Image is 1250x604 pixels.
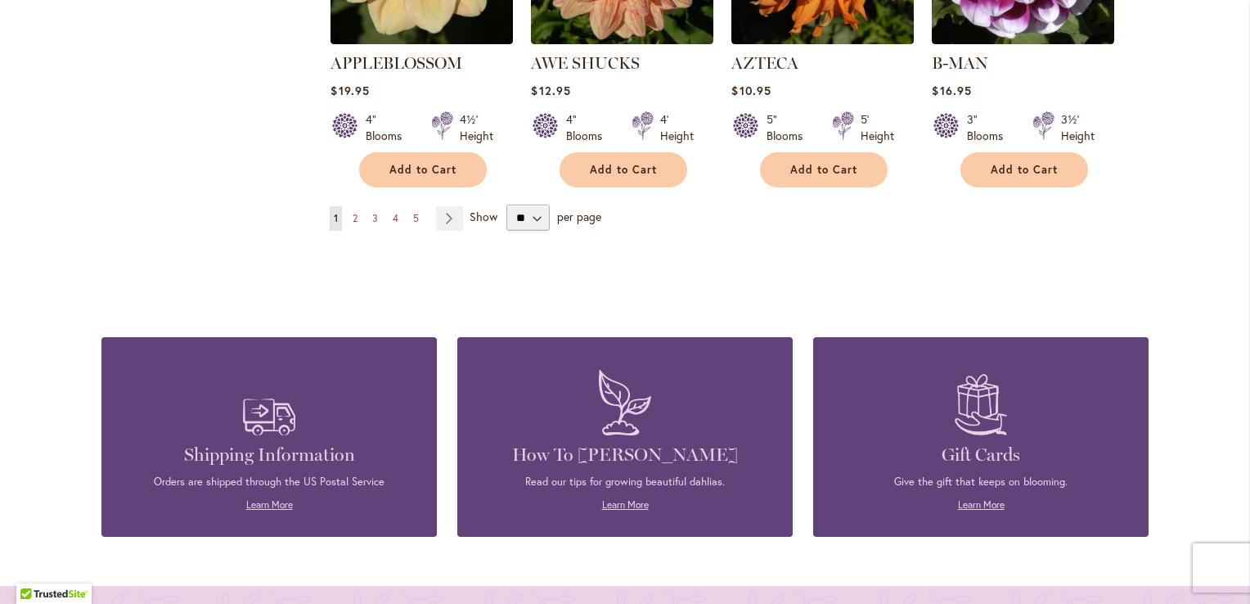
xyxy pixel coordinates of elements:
button: Add to Cart [359,152,487,187]
a: 4 [389,206,402,231]
a: AZTECA [731,53,798,73]
button: Add to Cart [560,152,687,187]
div: 4' Height [660,111,694,144]
button: Add to Cart [960,152,1088,187]
div: 5" Blooms [767,111,812,144]
span: 3 [372,212,378,224]
a: B-MAN [932,32,1114,47]
span: Show [470,209,497,224]
a: 2 [348,206,362,231]
span: Add to Cart [590,163,657,177]
a: Learn More [602,498,649,511]
div: 4½' Height [460,111,493,144]
iframe: Launch Accessibility Center [12,546,58,592]
a: 5 [409,206,423,231]
a: AZTECA [731,32,914,47]
a: AWE SHUCKS [531,53,640,73]
div: 3" Blooms [967,111,1013,144]
span: $10.95 [731,83,771,98]
span: Add to Cart [389,163,456,177]
p: Give the gift that keeps on blooming. [838,475,1124,489]
h4: How To [PERSON_NAME] [482,444,768,467]
a: AWE SHUCKS [531,32,713,47]
span: 1 [334,212,338,224]
div: 5' Height [861,111,894,144]
span: Add to Cart [790,163,857,177]
a: APPLEBLOSSOM [330,32,513,47]
a: B-MAN [932,53,988,73]
button: Add to Cart [760,152,888,187]
a: APPLEBLOSSOM [330,53,462,73]
span: $19.95 [330,83,369,98]
span: 2 [353,212,357,224]
span: per page [557,209,601,224]
div: 3½' Height [1061,111,1095,144]
p: Orders are shipped through the US Postal Service [126,475,412,489]
p: Read our tips for growing beautiful dahlias. [482,475,768,489]
span: Add to Cart [991,163,1058,177]
span: 5 [413,212,419,224]
h4: Gift Cards [838,444,1124,467]
span: 4 [393,212,398,224]
div: 4" Blooms [566,111,612,144]
span: $16.95 [932,83,971,98]
span: $12.95 [531,83,570,98]
a: 3 [368,206,382,231]
a: Learn More [958,498,1005,511]
div: 4" Blooms [366,111,411,144]
h4: Shipping Information [126,444,412,467]
a: Learn More [246,498,293,511]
